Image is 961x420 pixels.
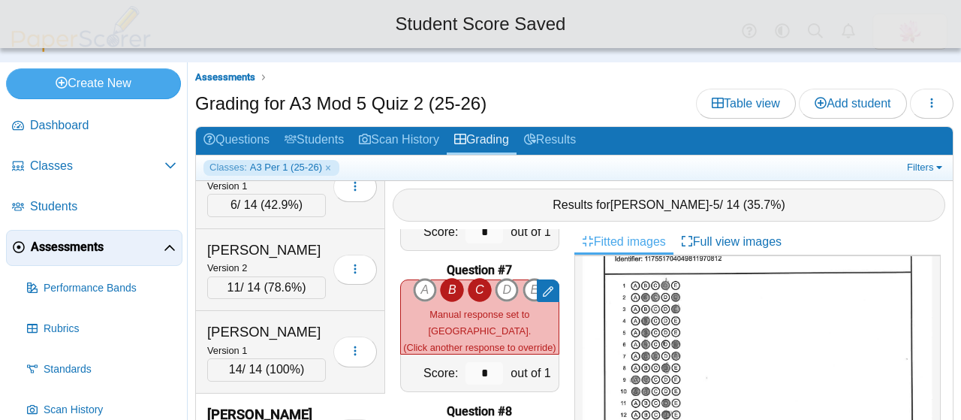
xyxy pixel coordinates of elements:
[440,278,464,302] i: B
[30,198,176,215] span: Students
[207,240,326,260] div: [PERSON_NAME]
[401,213,462,250] div: Score:
[815,97,890,110] span: Add student
[229,363,243,376] span: 14
[30,158,164,174] span: Classes
[44,403,176,418] span: Scan History
[574,229,673,255] a: Fitted images
[495,278,519,302] i: D
[264,198,298,211] span: 42.9%
[207,345,247,356] small: Version 1
[227,281,241,294] span: 11
[799,89,906,119] a: Add student
[191,68,259,87] a: Assessments
[393,189,945,222] div: Results for - / 14 ( )
[207,194,326,216] div: / 14 ( )
[6,230,182,266] a: Assessments
[30,117,176,134] span: Dashboard
[31,239,164,255] span: Assessments
[447,127,517,155] a: Grading
[6,189,182,225] a: Students
[713,198,720,211] span: 5
[277,127,351,155] a: Students
[207,322,326,342] div: [PERSON_NAME]
[44,281,176,296] span: Performance Bands
[207,180,247,192] small: Version 1
[903,160,949,175] a: Filters
[195,91,487,116] h1: Grading for A3 Mod 5 Quiz 2 (25-26)
[413,278,437,302] i: A
[44,362,176,377] span: Standards
[747,198,781,211] span: 35.7%
[207,262,247,273] small: Version 2
[209,161,247,174] span: Classes:
[21,352,182,388] a: Standards
[6,68,181,98] a: Create New
[21,270,182,307] a: Performance Bands
[696,89,796,119] a: Table view
[6,41,156,54] a: PaperScorer
[207,358,326,381] div: / 14 ( )
[447,403,512,420] b: Question #8
[207,276,326,299] div: / 14 ( )
[403,309,556,354] small: (Click another response to override)
[196,127,277,155] a: Questions
[268,281,302,294] span: 78.6%
[6,149,182,185] a: Classes
[401,355,462,391] div: Score:
[673,229,789,255] a: Full view images
[351,127,447,155] a: Scan History
[712,97,780,110] span: Table view
[195,71,255,83] span: Assessments
[21,311,182,347] a: Rubrics
[507,213,558,250] div: out of 1
[447,262,512,279] b: Question #7
[517,127,583,155] a: Results
[507,355,558,391] div: out of 1
[468,278,492,302] i: C
[250,161,322,174] span: A3 Per 1 (25-26)
[523,278,547,302] i: E
[203,160,339,175] a: Classes: A3 Per 1 (25-26)
[270,363,300,376] span: 100%
[11,11,950,37] div: Student Score Saved
[44,322,176,337] span: Rubrics
[610,198,709,211] span: [PERSON_NAME]
[428,309,531,337] span: Manual response set to [GEOGRAPHIC_DATA].
[6,108,182,144] a: Dashboard
[230,198,237,211] span: 6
